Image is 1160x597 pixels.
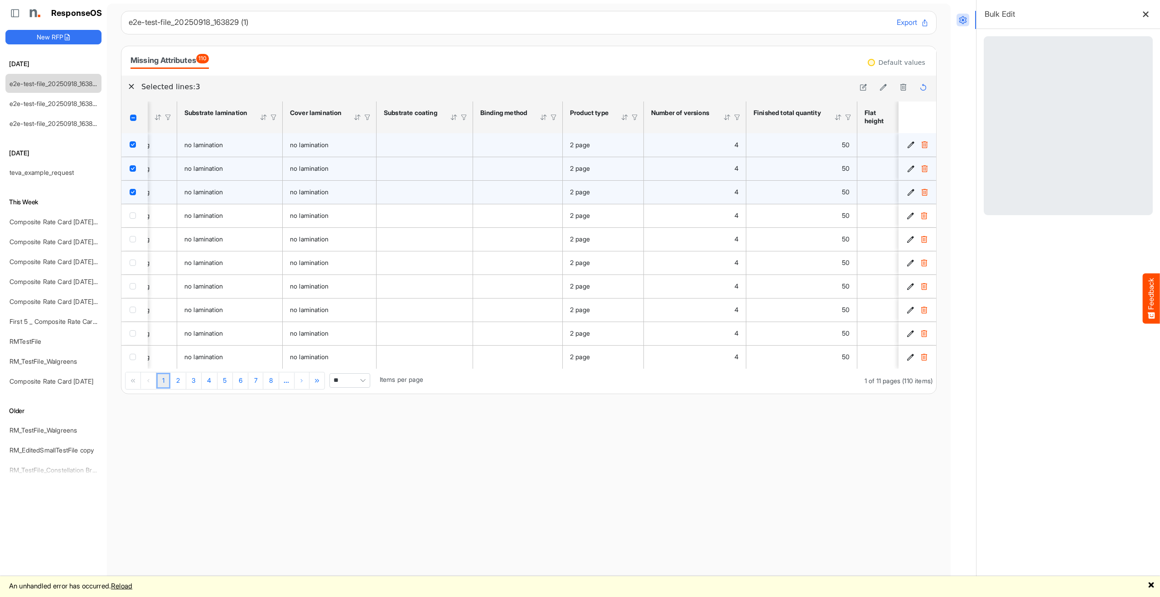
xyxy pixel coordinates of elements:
[857,204,931,227] td: 11 is template cell Column Header httpsnorthellcomontologiesmapping-rulesmeasurementhasflatsizehe...
[283,251,377,274] td: no lamination is template cell Column Header httpsnorthellcomontologiesmapping-rulesmanufacturing...
[899,227,938,251] td: af143fa5-af67-42c8-b396-d05fcc1fc2fe is template cell Column Header
[897,17,929,29] button: Export
[902,377,933,385] span: (110 items)
[735,188,739,196] span: 4
[899,133,938,157] td: f55b5efe-4af8-422c-a40f-7e6abb9f9eaf is template cell Column Header
[899,298,938,322] td: 2cb36154-6d61-4c49-a769-f8640fe3ec42 is template cell Column Header
[570,329,590,337] span: 2 page
[10,169,74,176] a: teva_example_request
[290,141,329,149] span: no lamination
[177,345,283,369] td: no lamination is template cell Column Header httpsnorthellcomontologiesmapping-rulesmanufacturing...
[156,373,170,389] a: Page 1 of 11 Pages
[10,337,42,345] a: RMTestFile
[920,140,929,149] button: Delete
[473,274,563,298] td: is template cell Column Header httpsnorthellcomontologiesmapping-rulesassemblyhasbindingmethod
[899,180,938,204] td: 957b7f60-8fe6-4b95-8575-33e264f370cd is template cell Column Header
[735,235,739,243] span: 4
[842,329,850,337] span: 50
[570,353,590,361] span: 2 page
[563,204,644,227] td: 2 page is template cell Column Header httpsnorthellcomontologiesmapping-rulesproducthasproducttype
[563,157,644,180] td: 2 page is template cell Column Header httpsnorthellcomontologiesmapping-rulesproducthasproducttype
[177,274,283,298] td: no lamination is template cell Column Header httpsnorthellcomontologiesmapping-rulesmanufacturing...
[899,274,938,298] td: b5e56393-928f-4bbf-90bf-ad74137219a0 is template cell Column Header
[899,157,938,180] td: 462d9c05-2c33-4a3a-85b2-3ef5ff2f3472 is template cell Column Header
[1148,580,1155,591] a: 🗙
[121,369,936,394] div: Pager Container
[906,305,915,314] button: Edit
[196,54,209,63] span: 110
[644,298,746,322] td: 4 is template cell Column Header httpsnorthellcomontologiesmapping-rulesorderhasnumberofversions
[10,357,77,365] a: RM_TestFile_Walgreens
[644,251,746,274] td: 4 is template cell Column Header httpsnorthellcomontologiesmapping-rulesorderhasnumberofversions
[842,353,850,361] span: 50
[377,298,473,322] td: is template cell Column Header httpsnorthellcomontologiesmapping-rulesmanufacturinghassubstrateco...
[906,211,915,220] button: Edit
[906,164,915,173] button: Edit
[329,373,370,388] span: Pagerdropdown
[570,109,609,117] div: Product type
[842,141,850,149] span: 50
[746,204,857,227] td: 50 is template cell Column Header httpsnorthellcomontologiesmapping-rulesorderhasfinishedtotalqua...
[550,113,558,121] div: Filter Icon
[377,204,473,227] td: is template cell Column Header httpsnorthellcomontologiesmapping-rulesmanufacturinghassubstrateco...
[141,81,850,93] h6: Selected lines: 3
[746,345,857,369] td: 50 is template cell Column Header httpsnorthellcomontologiesmapping-rulesorderhasfinishedtotalqua...
[184,109,248,117] div: Substrate lamination
[644,157,746,180] td: 4 is template cell Column Header httpsnorthellcomontologiesmapping-rulesorderhasnumberofversions
[121,298,148,322] td: checkbox
[857,157,931,180] td: 11 is template cell Column Header httpsnorthellcomontologiesmapping-rulesmeasurementhasflatsizehe...
[290,164,329,172] span: no lamination
[121,345,148,369] td: checkbox
[644,345,746,369] td: 4 is template cell Column Header httpsnorthellcomontologiesmapping-rulesorderhasnumberofversions
[735,329,739,337] span: 4
[184,212,223,219] span: no lamination
[746,227,857,251] td: 50 is template cell Column Header httpsnorthellcomontologiesmapping-rulesorderhasfinishedtotalqua...
[177,227,283,251] td: no lamination is template cell Column Header httpsnorthellcomontologiesmapping-rulesmanufacturing...
[754,109,822,117] div: Finished total quantity
[570,306,590,313] span: 2 page
[380,376,423,383] span: Items per page
[644,274,746,298] td: 4 is template cell Column Header httpsnorthellcomontologiesmapping-rulesorderhasnumberofversions
[919,235,928,244] button: Delete
[735,306,739,313] span: 4
[480,109,528,117] div: Binding method
[5,59,101,69] h6: [DATE]
[111,582,132,590] a: Reload
[10,258,158,265] a: Composite Rate Card [DATE] mapping test_deleted
[10,80,108,87] a: e2e-test-file_20250918_163829 (1)
[473,157,563,180] td: is template cell Column Header httpsnorthellcomontologiesmapping-rulesassemblyhasbindingmethod
[283,322,377,345] td: no lamination is template cell Column Header httpsnorthellcomontologiesmapping-rulesmanufacturing...
[121,101,148,133] th: Header checkbox
[10,298,117,305] a: Composite Rate Card [DATE]_smaller
[186,373,202,389] a: Page 3 of 11 Pages
[460,113,468,121] div: Filter Icon
[177,251,283,274] td: no lamination is template cell Column Header httpsnorthellcomontologiesmapping-rulesmanufacturing...
[283,204,377,227] td: no lamination is template cell Column Header httpsnorthellcomontologiesmapping-rulesmanufacturing...
[10,120,108,127] a: e2e-test-file_20250918_163829 (1)
[857,180,931,204] td: 11 is template cell Column Header httpsnorthellcomontologiesmapping-rulesmeasurementhasflatsizehe...
[290,353,329,361] span: no lamination
[270,113,278,121] div: Filter Icon
[10,218,117,226] a: Composite Rate Card [DATE]_smaller
[10,278,117,285] a: Composite Rate Card [DATE]_smaller
[473,133,563,157] td: is template cell Column Header httpsnorthellcomontologiesmapping-rulesassemblyhasbindingmethod
[563,298,644,322] td: 2 page is template cell Column Header httpsnorthellcomontologiesmapping-rulesproducthasproducttype
[51,9,102,18] h1: ResponseOS
[473,322,563,345] td: is template cell Column Header httpsnorthellcomontologiesmapping-rulesassemblyhasbindingmethod
[377,345,473,369] td: is template cell Column Header httpsnorthellcomontologiesmapping-rulesmanufacturinghassubstrateco...
[570,212,590,219] span: 2 page
[746,298,857,322] td: 50 is template cell Column Header httpsnorthellcomontologiesmapping-rulesorderhasfinishedtotalqua...
[126,372,141,389] div: Go to first page
[283,133,377,157] td: no lamination is template cell Column Header httpsnorthellcomontologiesmapping-rulesmanufacturing...
[283,345,377,369] td: no lamination is template cell Column Header httpsnorthellcomontologiesmapping-rulesmanufacturing...
[857,298,931,322] td: 11 is template cell Column Header httpsnorthellcomontologiesmapping-rulesmeasurementhasflatsizehe...
[170,373,186,389] a: Page 2 of 11 Pages
[563,251,644,274] td: 2 page is template cell Column Header httpsnorthellcomontologiesmapping-rulesproducthasproducttype
[906,140,915,149] button: Edit
[121,274,148,298] td: checkbox
[985,8,1015,20] h6: Bulk Edit
[295,372,310,389] div: Go to next page
[290,329,329,337] span: no lamination
[184,164,223,172] span: no lamination
[202,373,217,389] a: Page 4 of 11 Pages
